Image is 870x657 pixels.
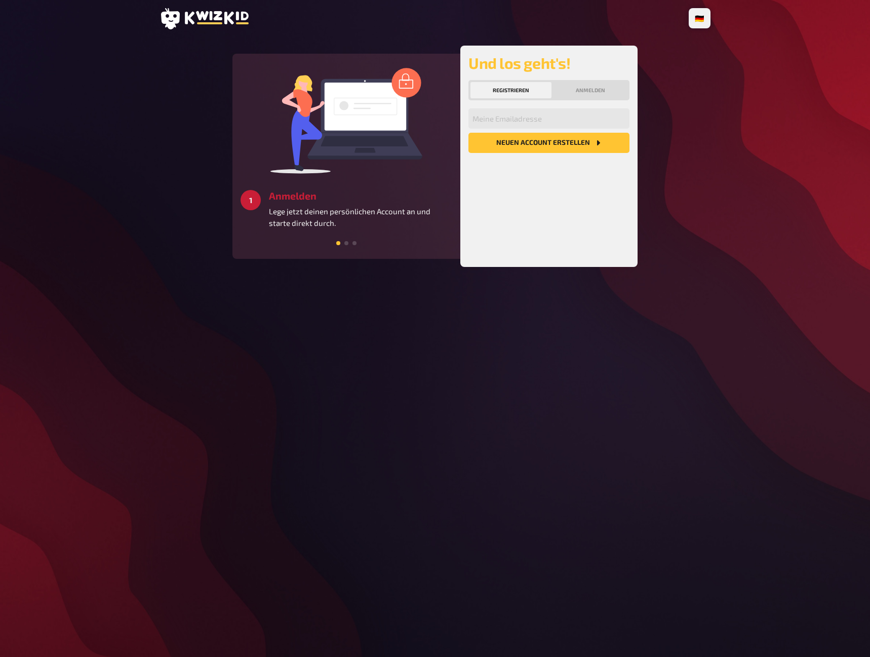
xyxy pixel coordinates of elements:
h3: Anmelden [269,190,452,202]
button: Anmelden [553,82,627,98]
div: 1 [241,190,261,210]
li: 🇩🇪 [691,10,708,26]
button: Neuen Account Erstellen [468,133,629,153]
img: log in [270,67,422,174]
button: Registrieren [470,82,551,98]
input: Meine Emailadresse [468,108,629,129]
h2: Und los geht's! [468,54,629,72]
p: Lege jetzt deinen persönlichen Account an und starte direkt durch. [269,206,452,228]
